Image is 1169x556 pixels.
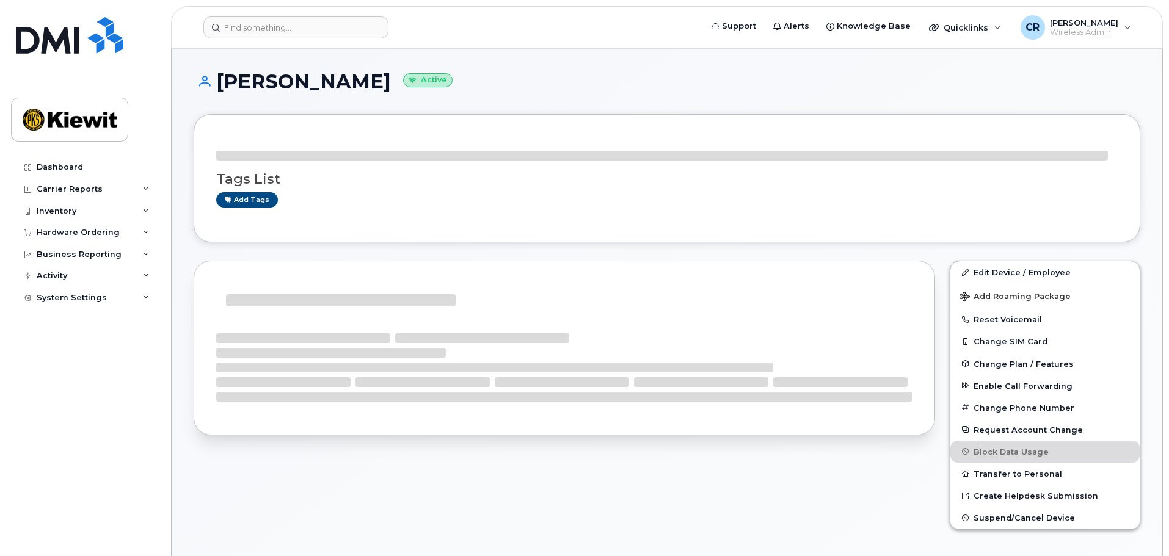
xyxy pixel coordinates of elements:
[194,71,1140,92] h1: [PERSON_NAME]
[216,171,1118,187] h3: Tags List
[950,441,1140,463] button: Block Data Usage
[950,308,1140,330] button: Reset Voicemail
[950,353,1140,375] button: Change Plan / Features
[974,381,1072,390] span: Enable Call Forwarding
[950,485,1140,507] a: Create Helpdesk Submission
[950,375,1140,397] button: Enable Call Forwarding
[216,192,278,208] a: Add tags
[403,73,453,87] small: Active
[950,330,1140,352] button: Change SIM Card
[974,513,1075,522] span: Suspend/Cancel Device
[950,261,1140,283] a: Edit Device / Employee
[950,283,1140,308] button: Add Roaming Package
[950,397,1140,419] button: Change Phone Number
[950,507,1140,529] button: Suspend/Cancel Device
[950,463,1140,485] button: Transfer to Personal
[960,292,1071,303] span: Add Roaming Package
[974,359,1074,368] span: Change Plan / Features
[950,419,1140,441] button: Request Account Change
